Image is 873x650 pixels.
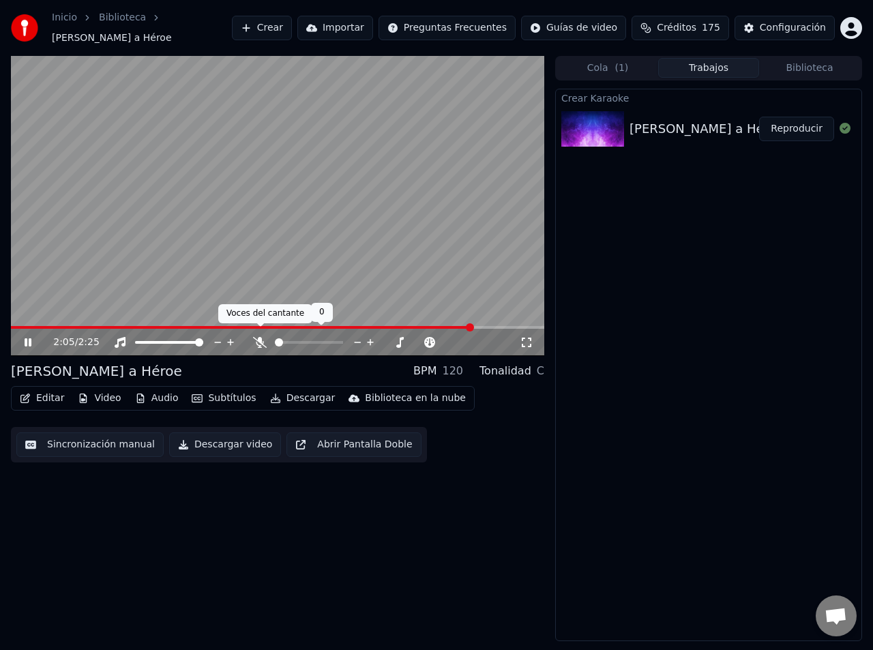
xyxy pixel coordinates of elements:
button: Subtítulos [186,389,261,408]
button: Descargar [265,389,341,408]
div: Chat abierto [816,595,857,636]
button: Configuración [735,16,835,40]
div: Voces del cantante [218,304,312,323]
div: [PERSON_NAME] a Héroe [11,361,182,381]
a: Biblioteca [99,11,146,25]
div: Biblioteca en la nube [365,392,466,405]
div: [PERSON_NAME] a Héroe [630,119,784,138]
button: Sincronización manual [16,432,164,457]
div: Crear Karaoke [556,89,861,106]
nav: breadcrumb [52,11,232,45]
button: Audio [130,389,184,408]
span: 175 [702,21,720,35]
div: 120 [442,363,463,379]
button: Descargar video [169,432,281,457]
div: Configuración [760,21,826,35]
button: Preguntas Frecuentes [379,16,516,40]
button: Reproducir [759,117,834,141]
div: / [53,336,86,349]
span: 2:05 [53,336,74,349]
button: Cola [557,58,658,78]
button: Guías de video [521,16,626,40]
span: [PERSON_NAME] a Héroe [52,31,172,45]
button: Trabajos [658,58,759,78]
button: Video [72,389,126,408]
span: 2:25 [78,336,99,349]
a: Inicio [52,11,77,25]
button: Editar [14,389,70,408]
span: Créditos [657,21,696,35]
button: Créditos175 [632,16,729,40]
button: Biblioteca [759,58,860,78]
span: ( 1 ) [615,61,628,75]
div: C [537,363,544,379]
div: 0 [311,303,333,322]
button: Crear [232,16,292,40]
div: BPM [413,363,436,379]
img: youka [11,14,38,42]
button: Importar [297,16,373,40]
div: Tonalidad [479,363,531,379]
button: Abrir Pantalla Doble [286,432,421,457]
